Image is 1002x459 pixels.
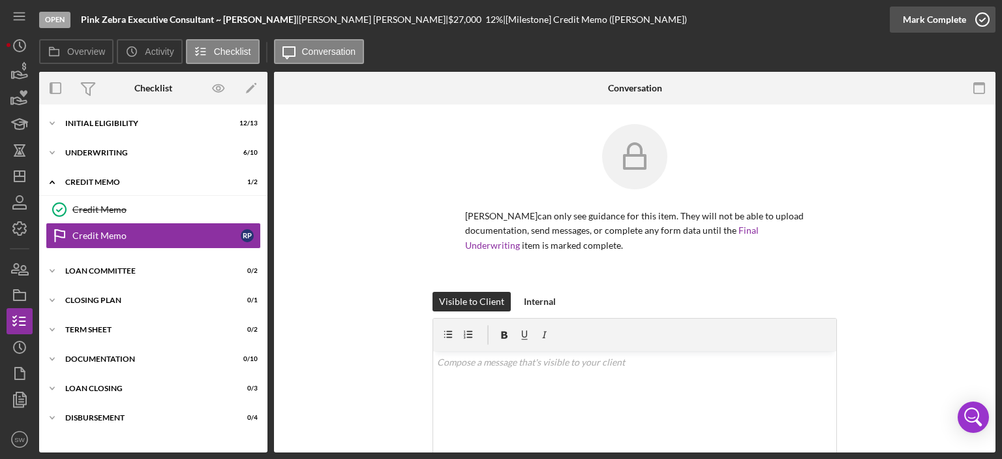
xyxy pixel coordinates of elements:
[958,402,989,433] div: Open Intercom Messenger
[234,149,258,157] div: 6 / 10
[65,385,225,392] div: LOAN CLOSING
[234,267,258,275] div: 0 / 2
[234,296,258,304] div: 0 / 1
[234,385,258,392] div: 0 / 3
[234,355,258,363] div: 0 / 10
[65,267,225,275] div: LOAN COMMITTEE
[65,296,225,304] div: CLOSING PLAN
[65,178,225,186] div: CREDIT MEMO
[65,414,225,422] div: DISBURSEMENT
[234,326,258,334] div: 0 / 2
[65,355,225,363] div: DOCUMENTATION
[65,149,225,157] div: UNDERWRITING
[65,119,225,127] div: Initial Eligibility
[234,119,258,127] div: 12 / 13
[234,178,258,186] div: 1 / 2
[234,414,258,422] div: 0 / 4
[65,326,225,334] div: TERM SHEET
